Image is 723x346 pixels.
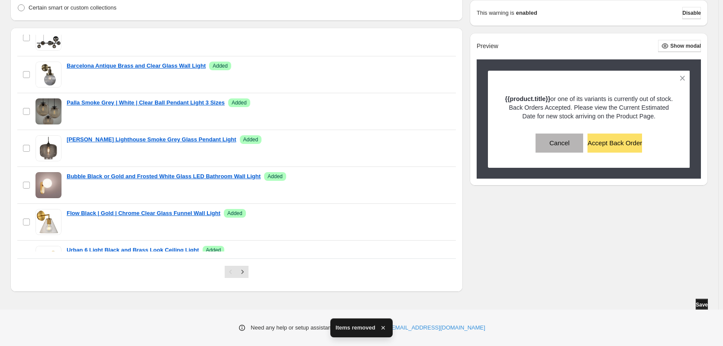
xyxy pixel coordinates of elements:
[477,42,498,50] h2: Preview
[587,134,642,153] button: Accept Back Order
[67,98,225,107] a: Palla Smoke Grey | White | Clear Ball Pendant Light 3 Sizes
[67,209,220,218] a: Flow Black | Gold | Chrome Clear Glass Funnel Wall Light
[682,10,701,16] span: Disable
[232,99,247,106] span: Added
[67,135,236,144] a: [PERSON_NAME] Lighthouse Smoke Grey Glass Pendant Light
[236,266,249,278] button: Next
[536,134,583,153] button: Cancel
[36,98,61,124] img: Palla Smoke Grey | White | Clear Ball Pendant Light 3 Sizes
[36,172,61,198] img: Bubble Black or Gold and Frosted White Glass LED Bathroom Wall Light
[213,62,228,69] span: Added
[696,299,708,311] button: Save
[67,246,199,255] a: Urban 6 Light Black and Brass Look Ceiling Light
[696,301,708,308] span: Save
[36,135,61,161] img: Elza Lighthouse Smoke Grey Glass Pendant Light
[268,173,283,180] span: Added
[243,136,258,143] span: Added
[36,62,61,88] img: Barcelona Antique Brass and Clear Glass Wall Light
[206,247,221,254] span: Added
[516,9,537,17] strong: enabled
[36,246,61,272] img: Urban 6 Light Black and Brass Look Ceiling Light
[477,9,514,17] p: This warning is
[36,209,61,235] img: Flow Black | Gold | Chrome Clear Glass Funnel Wall Light
[225,266,249,278] nav: Pagination
[658,40,701,52] button: Show modal
[227,210,242,217] span: Added
[336,323,375,332] span: Items removed
[503,95,675,121] p: or one of its variants is currently out of stock. Back Orders Accepted. Please view the Current E...
[682,7,701,19] button: Disable
[505,95,550,102] strong: {{product.title}}
[670,42,701,49] span: Show modal
[29,3,116,12] p: Certain smart or custom collections
[67,172,261,181] a: Bubble Black or Gold and Frosted White Glass LED Bathroom Wall Light
[67,62,206,70] a: Barcelona Antique Brass and Clear Glass Wall Light
[390,323,485,332] a: [EMAIL_ADDRESS][DOMAIN_NAME]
